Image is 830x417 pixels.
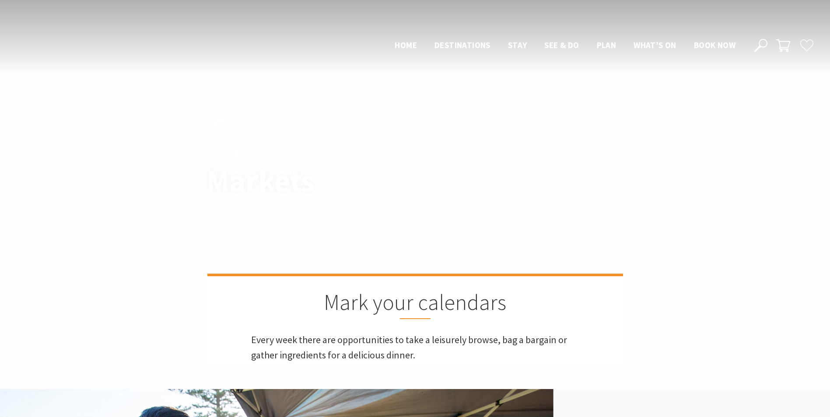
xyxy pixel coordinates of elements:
span: Destinations [434,40,490,50]
span: Home [395,40,417,50]
span: What’s On [634,40,676,50]
li: Markets [277,148,306,160]
span: Stay [508,40,527,50]
a: What’s On [233,149,268,159]
span: Plan [597,40,616,50]
h2: Mark your calendars [251,289,579,319]
span: See & Do [544,40,579,50]
nav: Main Menu [386,38,744,53]
a: Home [207,149,225,159]
span: Book now [694,40,735,50]
p: Every week there are opportunities to take a leisurely browse, bag a bargain or gather ingredient... [251,332,579,363]
h1: Markets [207,164,454,198]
